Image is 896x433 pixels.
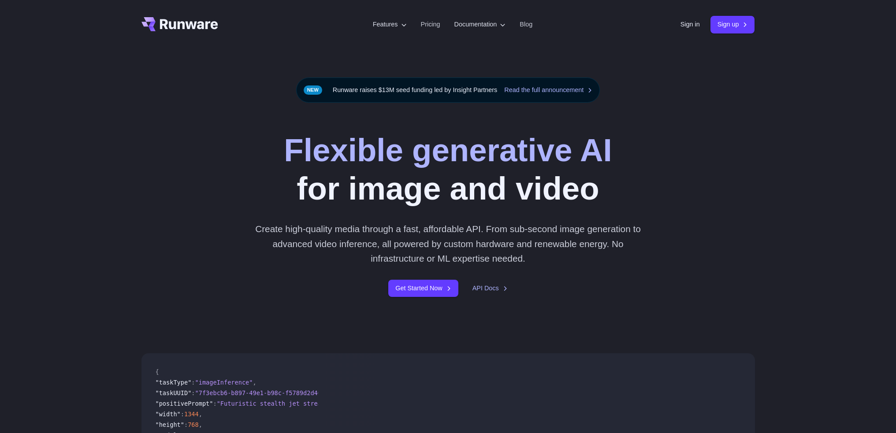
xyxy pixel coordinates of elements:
label: Documentation [454,19,506,30]
a: Blog [520,19,532,30]
span: 1344 [184,411,199,418]
span: "width" [156,411,181,418]
a: Sign in [680,19,700,30]
label: Features [373,19,407,30]
a: Pricing [421,19,440,30]
span: , [199,421,202,428]
a: Sign up [710,16,755,33]
span: 768 [188,421,199,428]
span: "height" [156,421,184,428]
span: : [191,379,195,386]
span: "taskUUID" [156,389,192,396]
a: API Docs [472,283,508,293]
strong: Flexible generative AI [284,132,612,168]
a: Go to / [141,17,218,31]
span: "taskType" [156,379,192,386]
span: : [191,389,195,396]
span: "7f3ebcb6-b897-49e1-b98c-f5789d2d40d7" [195,389,332,396]
span: { [156,368,159,375]
span: , [199,411,202,418]
span: , [253,379,256,386]
span: "imageInference" [195,379,253,386]
p: Create high-quality media through a fast, affordable API. From sub-second image generation to adv... [252,222,644,266]
span: : [213,400,216,407]
div: Runware raises $13M seed funding led by Insight Partners [296,78,600,103]
a: Read the full announcement [504,85,592,95]
span: "Futuristic stealth jet streaking through a neon-lit cityscape with glowing purple exhaust" [217,400,545,407]
span: "positivePrompt" [156,400,213,407]
h1: for image and video [284,131,612,207]
span: : [181,411,184,418]
a: Get Started Now [388,280,458,297]
span: : [184,421,188,428]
